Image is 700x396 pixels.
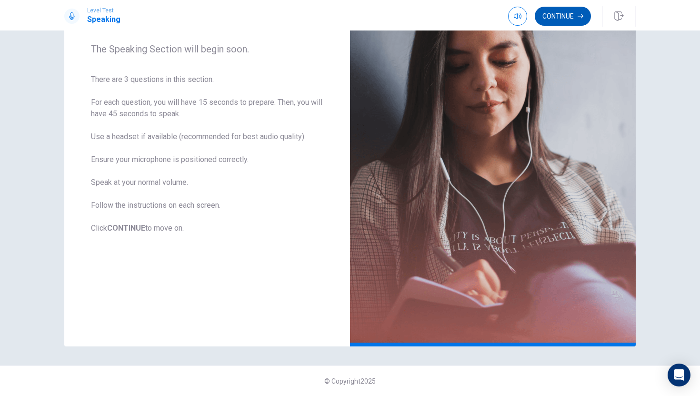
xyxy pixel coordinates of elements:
[91,74,323,234] span: There are 3 questions in this section. For each question, you will have 15 seconds to prepare. Th...
[535,7,591,26] button: Continue
[87,14,120,25] h1: Speaking
[668,364,690,386] div: Open Intercom Messenger
[87,7,120,14] span: Level Test
[91,43,323,55] span: The Speaking Section will begin soon.
[107,223,145,233] b: CONTINUE
[324,377,376,385] span: © Copyright 2025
